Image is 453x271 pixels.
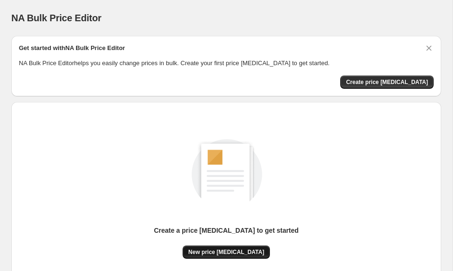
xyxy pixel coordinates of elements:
[19,43,125,53] h2: Get started with NA Bulk Price Editor
[154,226,299,235] p: Create a price [MEDICAL_DATA] to get started
[19,59,434,68] p: NA Bulk Price Editor helps you easily change prices in bulk. Create your first price [MEDICAL_DAT...
[340,76,434,89] button: Create price change job
[183,246,270,259] button: New price [MEDICAL_DATA]
[424,43,434,53] button: Dismiss card
[346,78,428,86] span: Create price [MEDICAL_DATA]
[188,248,264,256] span: New price [MEDICAL_DATA]
[11,13,101,23] span: NA Bulk Price Editor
